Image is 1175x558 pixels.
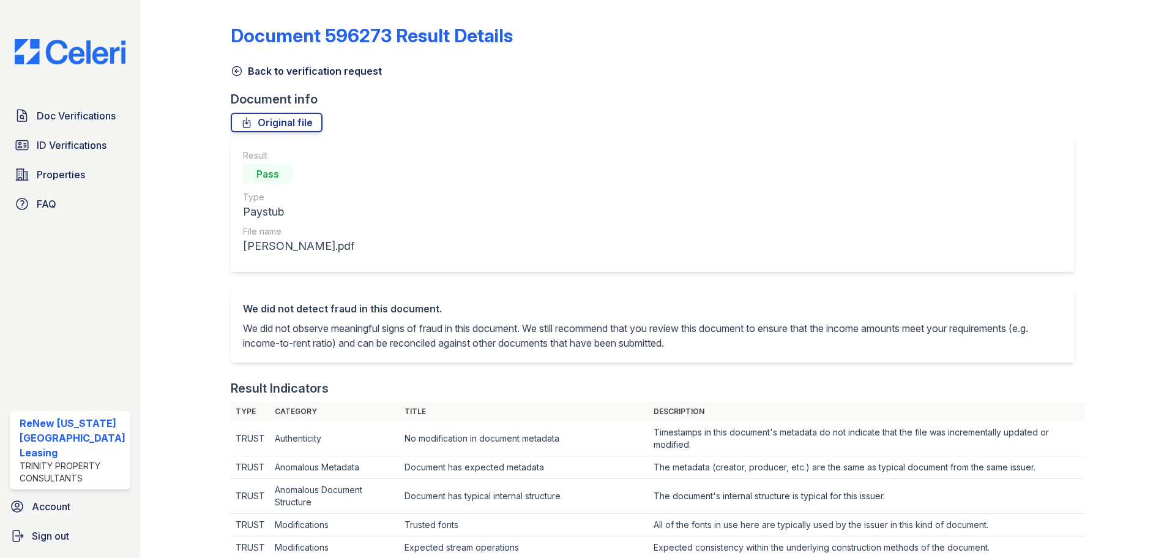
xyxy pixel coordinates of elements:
td: TRUST [231,514,270,537]
span: ID Verifications [37,138,106,153]
div: Result Indicators [231,380,329,397]
div: Result [243,149,354,162]
th: Description [649,402,1084,421]
a: Properties [10,162,130,187]
span: Sign out [32,529,69,543]
span: Properties [37,167,85,182]
td: Modifications [270,514,399,537]
div: Type [243,191,354,203]
span: FAQ [37,197,56,211]
td: Trusted fonts [400,514,649,537]
p: We did not observe meaningful signs of fraud in this document. We still recommend that you review... [243,321,1062,350]
div: [PERSON_NAME].pdf [243,238,354,255]
td: TRUST [231,479,270,514]
div: Trinity Property Consultants [20,460,125,484]
td: TRUST [231,456,270,479]
a: Back to verification request [231,64,382,78]
td: Document has expected metadata [400,456,649,479]
span: Doc Verifications [37,108,116,123]
div: We did not detect fraud in this document. [243,301,1062,316]
iframe: chat widget [1124,509,1163,546]
span: Account [32,499,70,514]
td: Timestamps in this document's metadata do not indicate that the file was incrementally updated or... [649,421,1084,456]
td: Document has typical internal structure [400,479,649,514]
div: File name [243,225,354,238]
th: Title [400,402,649,421]
div: ReNew [US_STATE][GEOGRAPHIC_DATA] Leasing [20,416,125,460]
a: ID Verifications [10,133,130,157]
td: Anomalous Metadata [270,456,399,479]
th: Type [231,402,270,421]
td: The document's internal structure is typical for this issuer. [649,479,1084,514]
img: CE_Logo_Blue-a8612792a0a2168367f1c8372b55b34899dd931a85d93a1a3d3e32e68fde9ad4.png [5,39,135,64]
div: Paystub [243,203,354,221]
div: Pass [243,164,292,184]
a: Doc Verifications [10,104,130,128]
th: Category [270,402,399,421]
a: Account [5,494,135,519]
td: Anomalous Document Structure [270,479,399,514]
a: Document 596273 Result Details [231,25,513,47]
td: The metadata (creator, producer, etc.) are the same as typical document from the same issuer. [649,456,1084,479]
td: All of the fonts in use here are typically used by the issuer in this kind of document. [649,514,1084,537]
td: TRUST [231,421,270,456]
a: Original file [231,113,323,132]
td: Authenticity [270,421,399,456]
a: Sign out [5,524,135,548]
td: No modification in document metadata [400,421,649,456]
a: FAQ [10,192,130,216]
div: Document info [231,91,1084,108]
